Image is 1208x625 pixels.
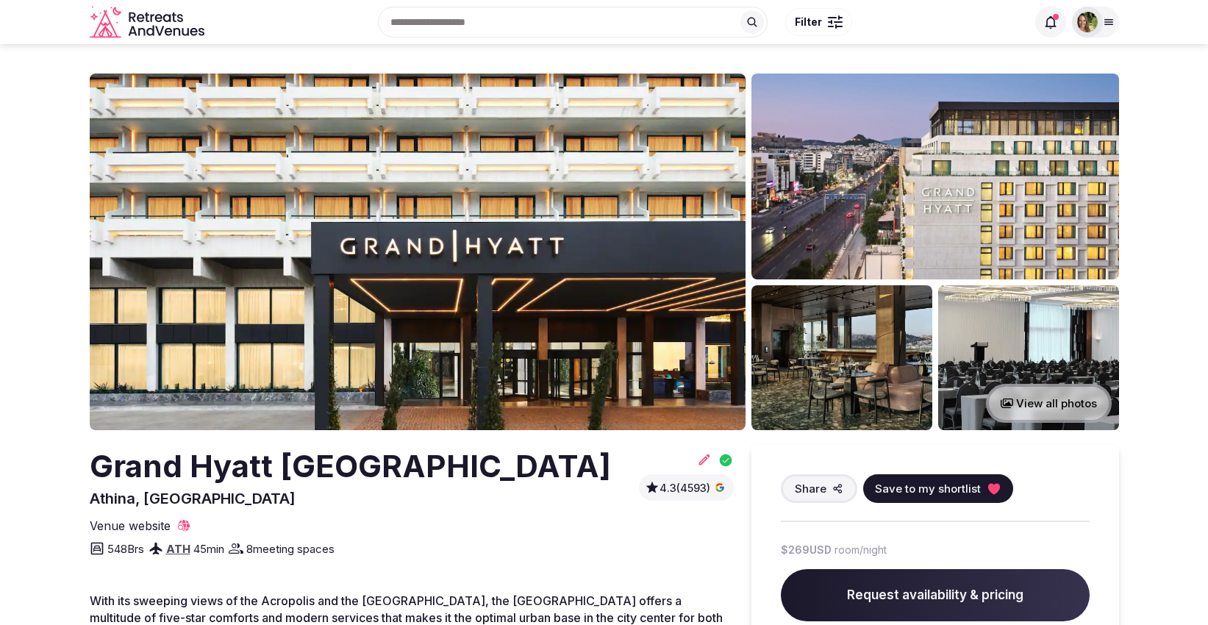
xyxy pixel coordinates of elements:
[986,384,1112,423] button: View all photos
[781,543,832,557] span: $269 USD
[781,569,1090,622] span: Request availability & pricing
[875,481,981,496] span: Save to my shortlist
[751,74,1119,279] img: Venue gallery photo
[90,445,611,488] h2: Grand Hyatt [GEOGRAPHIC_DATA]
[90,6,207,39] a: Visit the homepage
[166,542,190,556] a: ATH
[863,474,1013,503] button: Save to my shortlist
[795,481,826,496] span: Share
[107,541,144,557] span: 548 Brs
[781,474,857,503] button: Share
[834,543,887,557] span: room/night
[660,481,710,496] span: 4.3 (4593)
[193,541,224,557] span: 45 min
[90,6,207,39] svg: Retreats and Venues company logo
[90,490,296,507] span: Athina, [GEOGRAPHIC_DATA]
[1077,12,1098,32] img: Shay Tippie
[795,15,822,29] span: Filter
[751,285,932,430] img: Venue gallery photo
[938,285,1119,430] img: Venue gallery photo
[246,541,335,557] span: 8 meeting spaces
[90,518,171,534] span: Venue website
[90,518,191,534] a: Venue website
[645,480,728,495] a: 4.3(4593)
[90,74,746,430] img: Venue cover photo
[785,8,852,36] button: Filter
